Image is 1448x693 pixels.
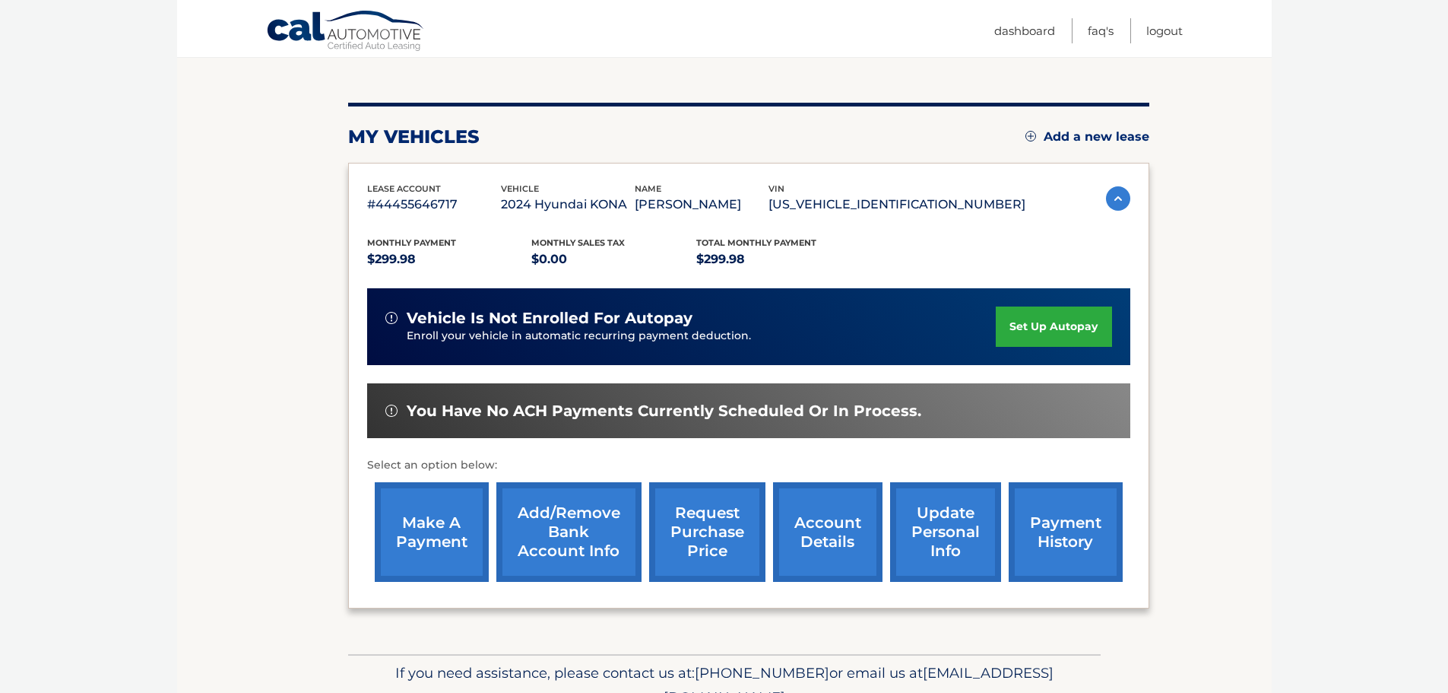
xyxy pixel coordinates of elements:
[1009,482,1123,582] a: payment history
[375,482,489,582] a: make a payment
[348,126,480,148] h2: my vehicles
[367,183,441,194] span: lease account
[531,237,625,248] span: Monthly sales Tax
[367,249,532,270] p: $299.98
[1088,18,1114,43] a: FAQ's
[367,194,501,215] p: #44455646717
[367,456,1130,475] p: Select an option below:
[496,482,642,582] a: Add/Remove bank account info
[994,18,1055,43] a: Dashboard
[696,237,816,248] span: Total Monthly Payment
[768,183,784,194] span: vin
[385,405,398,417] img: alert-white.svg
[695,664,829,682] span: [PHONE_NUMBER]
[996,307,1111,347] a: set up autopay
[768,194,1025,215] p: [US_VEHICLE_IDENTIFICATION_NUMBER]
[1106,186,1130,211] img: accordion-active.svg
[367,237,456,248] span: Monthly Payment
[501,194,635,215] p: 2024 Hyundai KONA
[635,194,768,215] p: [PERSON_NAME]
[1025,131,1036,141] img: add.svg
[1025,129,1149,145] a: Add a new lease
[407,309,692,328] span: vehicle is not enrolled for autopay
[385,312,398,324] img: alert-white.svg
[407,328,996,345] p: Enroll your vehicle in automatic recurring payment deduction.
[1146,18,1183,43] a: Logout
[531,249,696,270] p: $0.00
[635,183,661,194] span: name
[649,482,765,582] a: request purchase price
[501,183,539,194] span: vehicle
[407,402,921,421] span: You have no ACH payments currently scheduled or in process.
[773,482,882,582] a: account details
[266,10,426,54] a: Cal Automotive
[890,482,1001,582] a: update personal info
[696,249,861,270] p: $299.98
